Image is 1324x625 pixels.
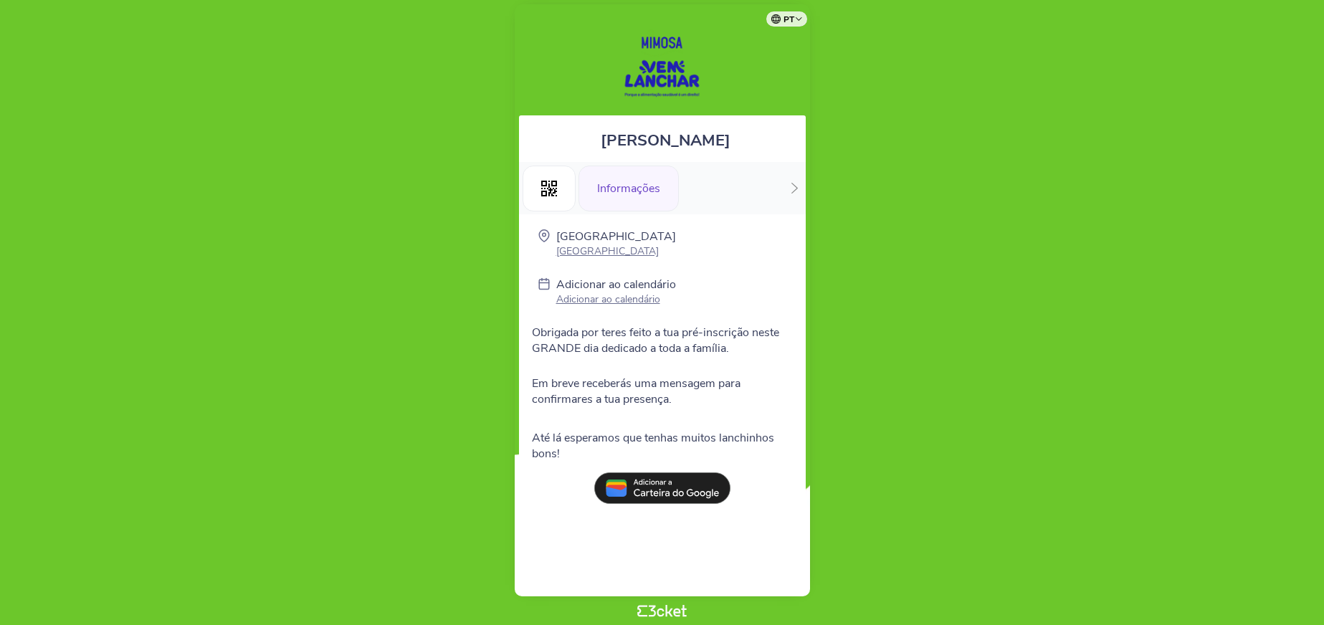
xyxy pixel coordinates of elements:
p: Em breve receberás uma mensagem para confirmares a tua presença. [532,376,793,407]
div: Informações [578,166,679,211]
span: Até lá esperamos que tenhas muitos lanchinhos bons! [532,430,774,462]
p: [GEOGRAPHIC_DATA] [556,244,676,258]
img: pt_add_to_google_wallet.13e59062.svg [594,472,730,504]
span: [PERSON_NAME] [601,130,730,151]
span: Obrigada por teres feito a tua pré-inscrição neste GRANDE dia dedicado a toda a família. [532,325,779,356]
p: Adicionar ao calendário [556,292,676,306]
a: Informações [578,179,679,195]
img: Mimosa Vem Lanchar [582,19,741,108]
a: [GEOGRAPHIC_DATA] [GEOGRAPHIC_DATA] [556,229,676,258]
p: Adicionar ao calendário [556,277,676,292]
p: [GEOGRAPHIC_DATA] [556,229,676,244]
a: Adicionar ao calendário Adicionar ao calendário [556,277,676,309]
